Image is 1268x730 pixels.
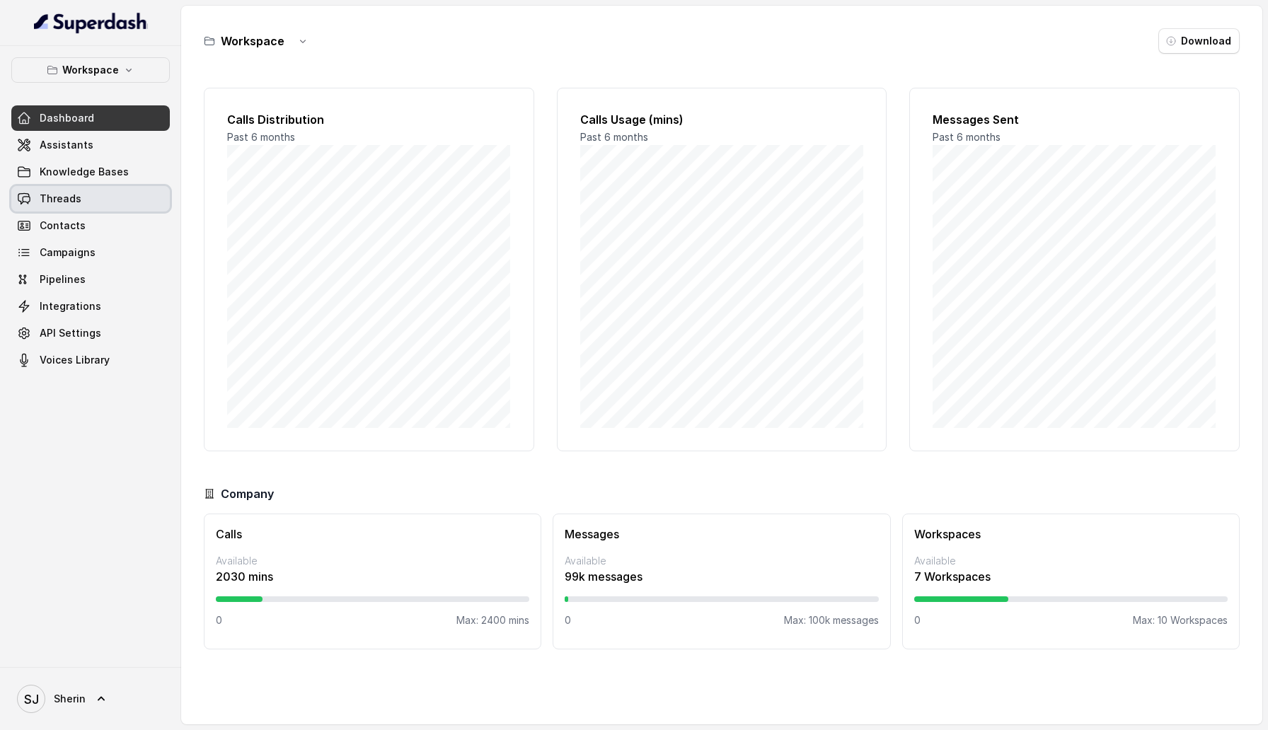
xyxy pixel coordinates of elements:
p: Available [914,554,1228,568]
a: Voices Library [11,347,170,373]
h3: Calls [216,526,529,543]
p: Max: 2400 mins [456,613,529,627]
span: Pipelines [40,272,86,286]
p: 0 [565,613,571,627]
p: 0 [914,613,921,627]
a: API Settings [11,320,170,346]
span: Contacts [40,219,86,233]
span: Threads [40,192,81,206]
span: Sherin [54,692,86,706]
p: Max: 10 Workspaces [1133,613,1228,627]
button: Workspace [11,57,170,83]
p: Max: 100k messages [784,613,879,627]
p: Workspace [62,62,119,79]
img: light.svg [34,11,148,34]
span: Past 6 months [580,131,648,143]
h2: Calls Distribution [227,111,511,128]
span: API Settings [40,326,101,340]
p: 7 Workspaces [914,568,1228,585]
a: Integrations [11,294,170,319]
p: 0 [216,613,222,627]
p: Available [216,554,529,568]
p: 2030 mins [216,568,529,585]
a: Threads [11,186,170,212]
text: SJ [24,692,39,707]
h2: Messages Sent [933,111,1216,128]
span: Dashboard [40,111,94,125]
span: Voices Library [40,353,110,367]
span: Campaigns [40,245,96,260]
a: Dashboard [11,105,170,131]
p: 99k messages [565,568,878,585]
h2: Calls Usage (mins) [580,111,864,128]
span: Past 6 months [227,131,295,143]
a: Contacts [11,213,170,238]
h3: Messages [565,526,878,543]
a: Assistants [11,132,170,158]
a: Pipelines [11,267,170,292]
button: Download [1158,28,1240,54]
span: Assistants [40,138,93,152]
h3: Workspaces [914,526,1228,543]
p: Available [565,554,878,568]
a: Knowledge Bases [11,159,170,185]
span: Integrations [40,299,101,313]
h3: Company [221,485,274,502]
span: Past 6 months [933,131,1001,143]
a: Campaigns [11,240,170,265]
a: Sherin [11,679,170,719]
span: Knowledge Bases [40,165,129,179]
h3: Workspace [221,33,284,50]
